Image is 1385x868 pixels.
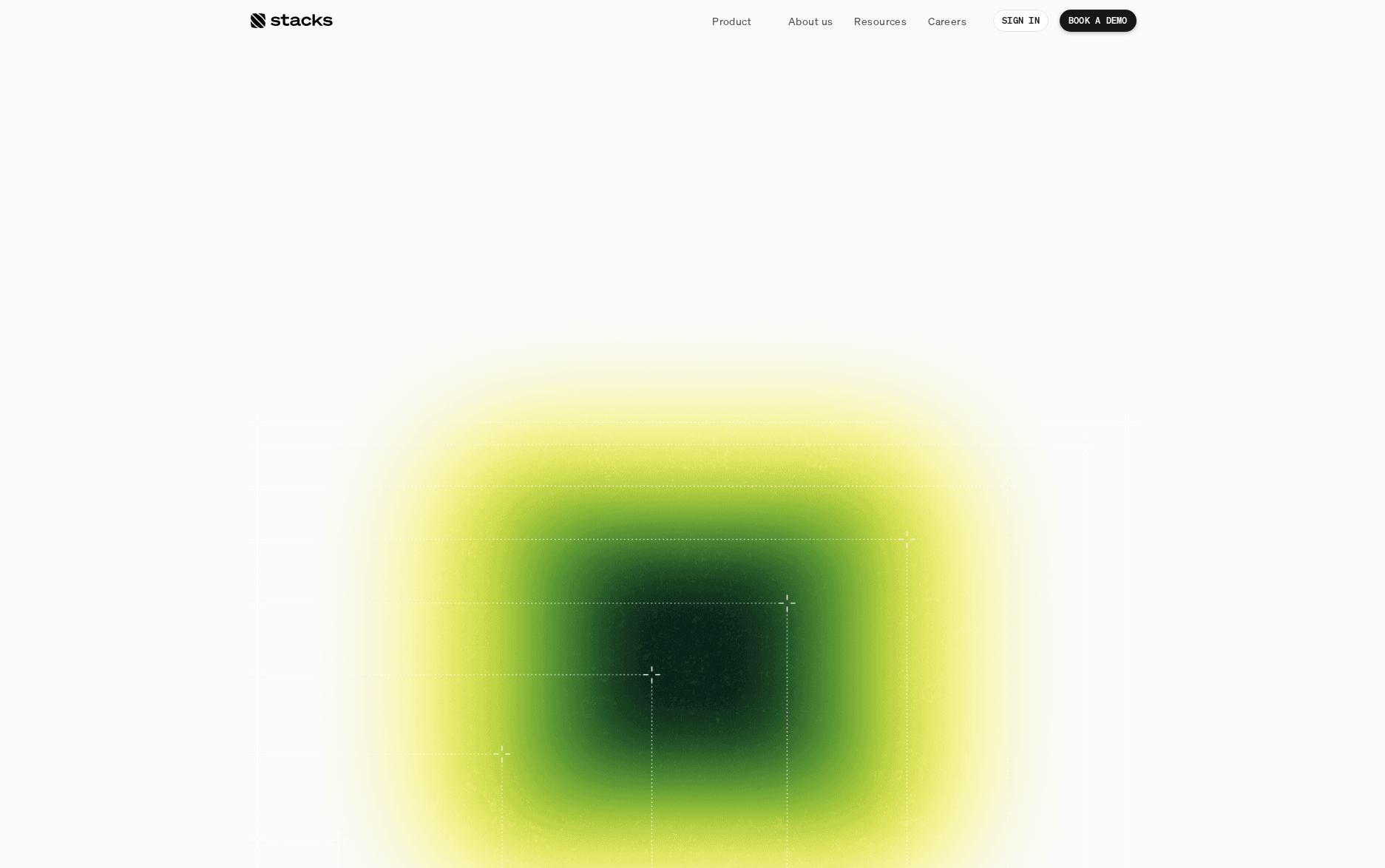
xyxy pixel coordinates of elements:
[517,253,868,296] p: Close your books faster, smarter, and risk-free with Stacks, the AI tool for accounting teams.
[682,314,840,350] a: EXPLORE PRODUCT
[712,13,751,29] p: Product
[426,109,538,173] span: The
[1060,10,1137,32] a: BOOK A DEMO
[517,173,867,237] span: Reimagined.
[788,13,833,29] p: About us
[919,7,975,34] a: Careers
[1069,16,1128,26] p: BOOK A DEMO
[928,13,966,29] p: Careers
[550,109,793,173] span: financial
[706,322,815,342] p: EXPLORE PRODUCT
[546,314,674,350] a: BOOK A DEMO
[854,13,907,29] p: Resources
[845,7,915,34] a: Resources
[779,7,842,34] a: About us
[993,10,1049,32] a: SIGN IN
[805,109,959,173] span: close.
[1002,16,1040,26] p: SIGN IN
[570,322,650,342] p: BOOK A DEMO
